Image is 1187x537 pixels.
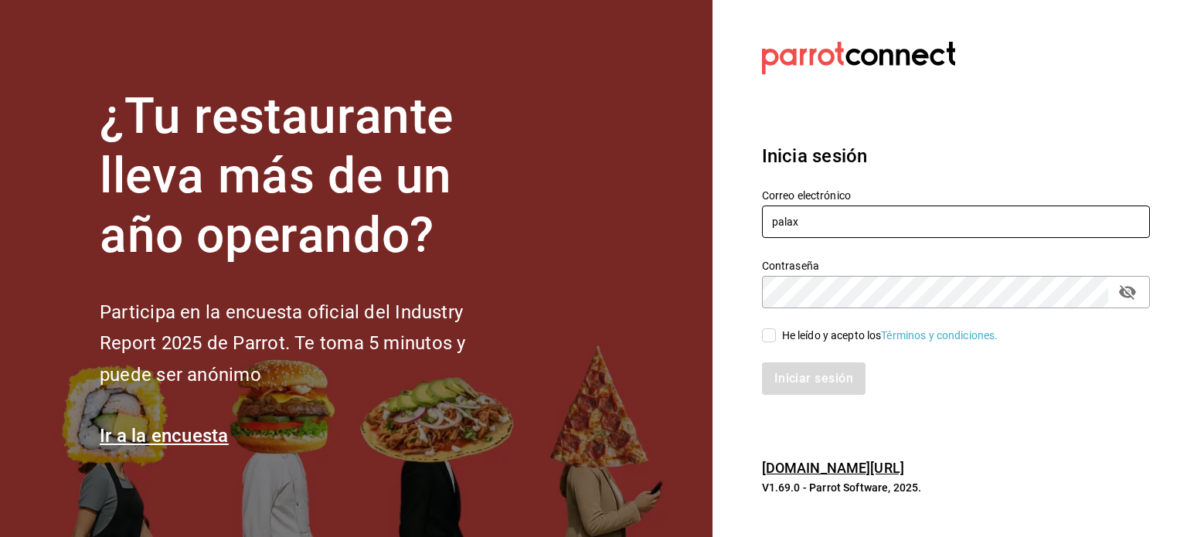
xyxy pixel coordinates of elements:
[762,260,1150,271] label: Contraseña
[782,328,998,344] div: He leído y acepto los
[100,87,517,265] h1: ¿Tu restaurante lleva más de un año operando?
[762,206,1150,238] input: Ingresa tu correo electrónico
[1114,279,1141,305] button: passwordField
[762,460,904,476] a: [DOMAIN_NAME][URL]
[100,425,229,447] a: Ir a la encuesta
[100,297,517,391] h2: Participa en la encuesta oficial del Industry Report 2025 de Parrot. Te toma 5 minutos y puede se...
[762,142,1150,170] h3: Inicia sesión
[881,329,998,342] a: Términos y condiciones.
[762,480,1150,495] p: V1.69.0 - Parrot Software, 2025.
[762,190,1150,201] label: Correo electrónico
